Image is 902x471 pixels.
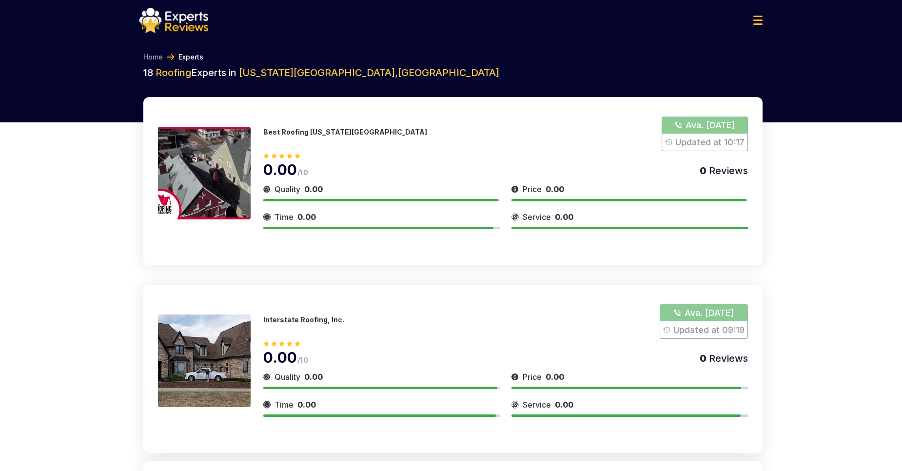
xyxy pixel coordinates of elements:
span: 0.00 [304,184,323,194]
span: 0.00 [555,400,573,410]
span: 0.00 [555,212,573,222]
p: Best Roofing [US_STATE][GEOGRAPHIC_DATA] [263,128,427,136]
span: Service [523,211,551,223]
span: /10 [297,168,308,177]
img: slider icon [511,183,519,195]
span: 0 [700,353,706,364]
img: slider icon [263,371,271,383]
img: slider icon [511,211,519,223]
img: logo [139,8,208,33]
nav: Breadcrumb [139,52,763,62]
span: 0.00 [297,400,316,410]
span: Quality [275,371,300,383]
span: 0.00 [263,349,297,366]
span: Quality [275,183,300,195]
p: Interstate Roofing, Inc. [263,315,344,324]
span: 0.00 [304,372,323,382]
span: Roofing [156,67,191,78]
span: Price [523,371,542,383]
img: 175388305384955.jpeg [158,314,251,407]
h2: 18 Experts in [143,66,763,79]
img: slider icon [511,399,519,411]
img: 175188558380285.jpeg [158,127,251,219]
img: slider icon [263,183,271,195]
span: 0 [700,165,706,177]
span: [US_STATE][GEOGRAPHIC_DATA] , [GEOGRAPHIC_DATA] [239,67,499,78]
span: 0.00 [546,372,564,382]
span: 0.00 [297,212,316,222]
img: slider icon [511,371,519,383]
img: slider icon [263,399,271,411]
span: Price [523,183,542,195]
img: Menu Icon [753,16,763,25]
span: Service [523,399,551,411]
span: Reviews [706,165,748,177]
a: Experts [178,52,203,62]
span: 0.00 [263,161,297,178]
span: Time [275,399,294,411]
span: Reviews [706,353,748,364]
span: Time [275,211,294,223]
img: slider icon [263,211,271,223]
span: 0.00 [546,184,564,194]
a: Home [143,52,163,62]
span: /10 [297,356,308,364]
